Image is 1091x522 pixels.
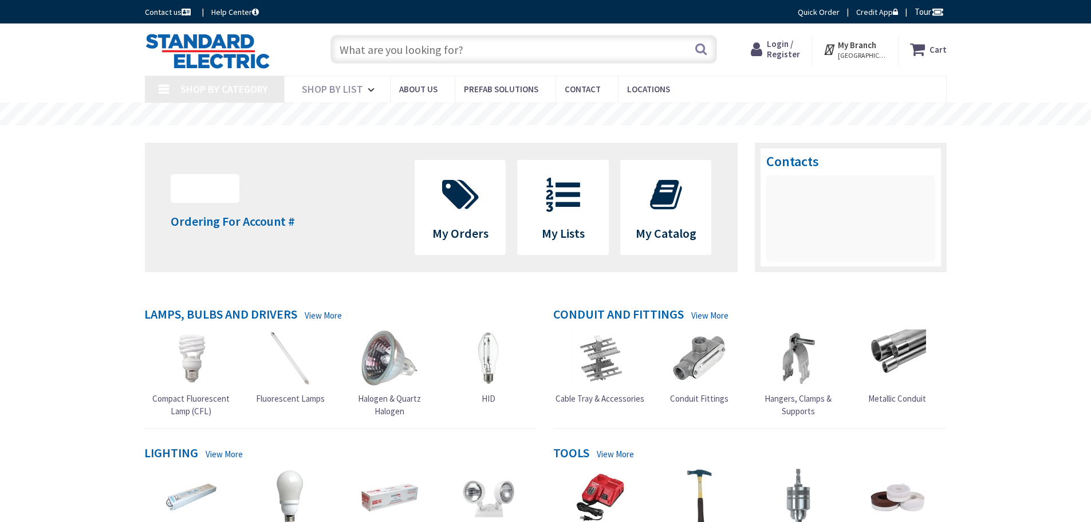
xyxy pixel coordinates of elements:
span: Contact [565,84,601,95]
a: Quick Order [798,6,840,18]
img: Fluorescent Lamps [262,329,319,387]
h4: Lamps, Bulbs and Drivers [144,307,297,324]
h4: Tools [553,446,589,462]
span: Login / Register [767,38,800,60]
span: [GEOGRAPHIC_DATA], [GEOGRAPHIC_DATA] [838,51,887,60]
a: View More [305,309,342,321]
h4: Lighting [144,446,198,462]
strong: My Branch [838,40,876,50]
span: Prefab Solutions [464,84,538,95]
img: Hangers, Clamps & Supports [770,329,827,387]
a: My Lists [518,160,608,254]
a: View More [597,448,634,460]
span: Conduit Fittings [670,393,728,404]
a: Halogen & Quartz Halogen Halogen & Quartz Halogen [342,329,436,417]
div: My Branch [GEOGRAPHIC_DATA], [GEOGRAPHIC_DATA] [823,39,887,60]
a: Conduit Fittings Conduit Fittings [670,329,728,405]
a: Cart [910,39,947,60]
strong: Cart [929,39,947,60]
img: Conduit Fittings [671,329,728,387]
img: Compact Fluorescent Lamp (CFL) [163,329,220,387]
a: HID HID [460,329,517,405]
span: Hangers, Clamps & Supports [765,393,832,416]
span: Halogen & Quartz Halogen [358,393,421,416]
h4: Conduit and Fittings [553,307,684,324]
img: Standard Electric [145,33,270,69]
img: Metallic Conduit [869,329,926,387]
a: Hangers, Clamps & Supports Hangers, Clamps & Supports [751,329,845,417]
span: Shop By List [302,83,363,96]
span: Compact Fluorescent Lamp (CFL) [152,393,230,416]
img: Halogen & Quartz Halogen [361,329,418,387]
h3: Contacts [766,154,935,169]
a: My Orders [415,160,506,254]
span: HID [482,393,495,404]
input: What are you looking for? [330,35,717,64]
a: View More [691,309,728,321]
a: Metallic Conduit Metallic Conduit [868,329,926,405]
span: Tour [915,6,944,17]
span: Metallic Conduit [868,393,926,404]
span: Shop By Category [180,83,268,96]
span: Cable Tray & Accessories [556,393,644,404]
rs-layer: [MEDICAL_DATA]: Our Commitment to Our Employees and Customers [365,109,752,121]
a: My Catalog [621,160,711,254]
span: My Lists [542,225,585,241]
a: Credit App [856,6,898,18]
span: About Us [399,84,438,95]
a: Help Center [211,6,259,18]
span: My Catalog [636,225,696,241]
a: Compact Fluorescent Lamp (CFL) Compact Fluorescent Lamp (CFL) [144,329,238,417]
a: Cable Tray & Accessories Cable Tray & Accessories [556,329,644,405]
span: Locations [627,84,670,95]
a: Login / Register [751,39,800,60]
img: Cable Tray & Accessories [572,329,629,387]
img: HID [460,329,517,387]
a: View More [206,448,243,460]
a: Contact us [145,6,193,18]
a: Fluorescent Lamps Fluorescent Lamps [256,329,325,405]
span: Fluorescent Lamps [256,393,325,404]
span: My Orders [432,225,489,241]
h4: Ordering For Account # [171,214,295,228]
